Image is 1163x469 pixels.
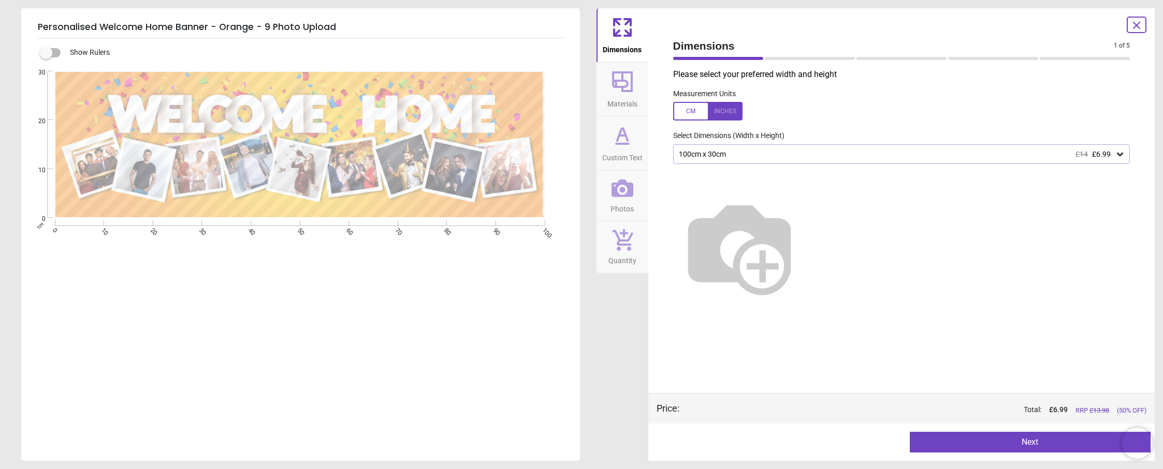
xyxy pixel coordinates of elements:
[46,47,580,59] div: Show Rulers
[1053,405,1068,414] span: 6.99
[1092,150,1111,158] span: £6.99
[597,171,648,221] button: Photos
[26,68,46,77] span: 30
[665,131,784,141] label: Select Dimensions (Width x Height)
[1089,406,1109,414] span: £ 13.98
[910,432,1151,452] button: Next
[657,402,679,415] div: Price :
[608,251,636,266] span: Quantity
[695,405,1147,415] div: Total:
[1117,406,1146,415] span: (50% OFF)
[678,150,1115,159] div: 100cm x 30cm
[597,221,648,273] button: Quantity
[673,38,1114,53] span: Dimensions
[1114,41,1130,50] span: 1 of 5
[1122,428,1153,459] iframe: Brevo live chat
[673,89,736,99] label: Measurement Units
[38,17,563,38] h5: Personalised Welcome Home Banner - Orange - 9 Photo Upload
[673,69,1139,80] p: Please select your preferred width and height
[1049,405,1068,415] span: £
[673,180,806,313] img: Helper for size comparison
[597,116,648,170] button: Custom Text
[1075,150,1088,158] span: £14
[603,40,642,55] span: Dimensions
[1075,406,1109,415] span: RRP
[602,148,643,163] span: Custom Text
[610,199,634,215] span: Photos
[607,94,637,110] span: Materials
[597,8,648,62] button: Dimensions
[597,63,648,116] button: Materials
